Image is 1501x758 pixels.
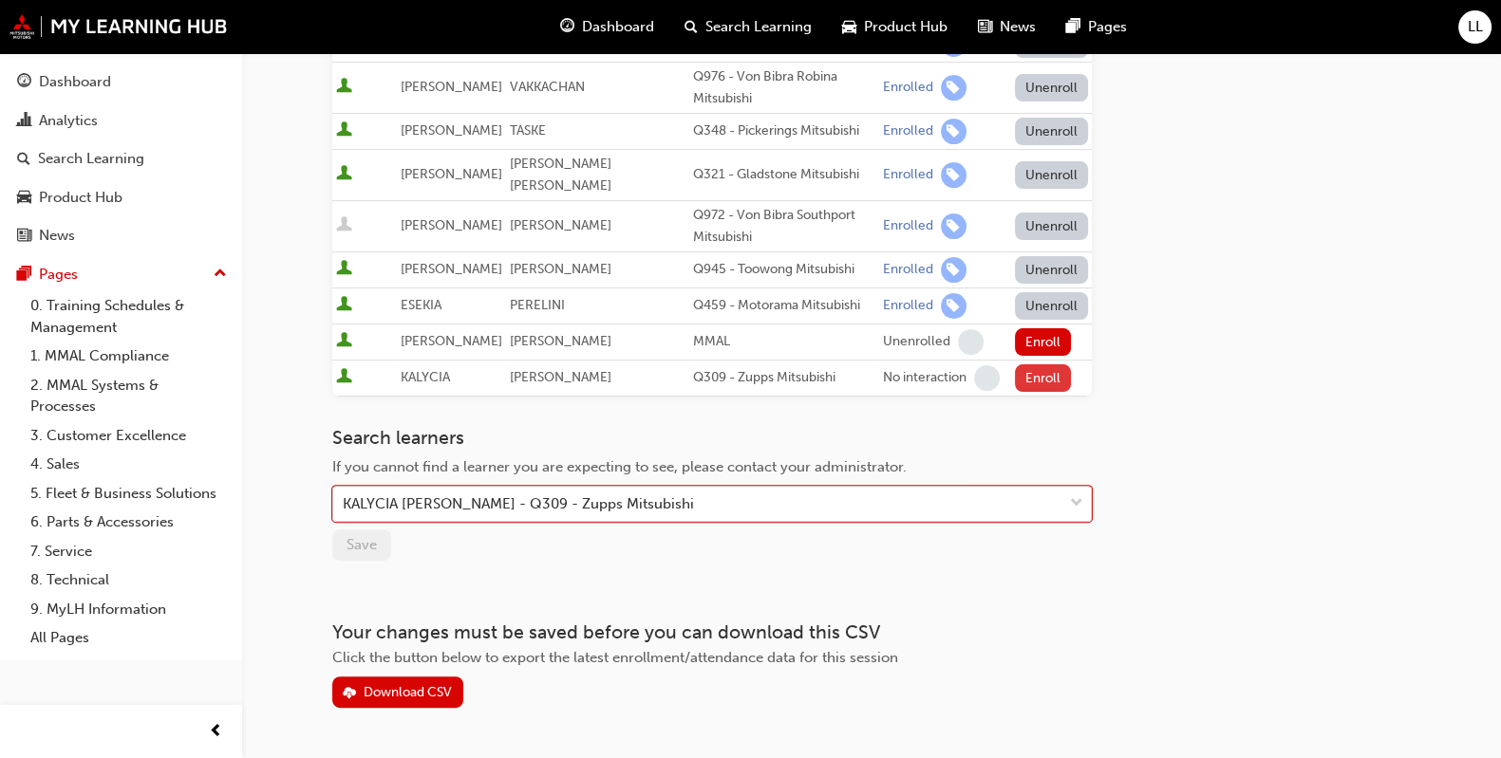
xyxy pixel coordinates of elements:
div: Enrolled [883,217,933,235]
span: [PERSON_NAME] [401,217,502,233]
span: learningRecordVerb_ENROLL-icon [941,293,966,319]
span: learningRecordVerb_ENROLL-icon [941,162,966,188]
span: search-icon [17,151,30,168]
h3: Search learners [332,427,1092,449]
div: News [39,225,75,247]
div: Q945 - Toowong Mitsubishi [693,259,875,281]
a: 7. Service [23,537,235,566]
span: pages-icon [17,267,31,284]
span: Product Hub [864,16,948,38]
span: User is inactive [336,216,352,235]
a: 3. Customer Excellence [23,421,235,451]
span: PERELINI [510,297,565,313]
div: Q972 - Von Bibra Southport Mitsubishi [693,205,875,248]
button: DashboardAnalyticsSearch LearningProduct HubNews [8,61,235,257]
a: 8. Technical [23,565,235,595]
span: guage-icon [17,74,31,91]
span: learningRecordVerb_ENROLL-icon [941,257,966,283]
div: Q459 - Motorama Mitsubishi [693,295,875,317]
span: KALYCIA [401,369,450,385]
span: learningRecordVerb_ENROLL-icon [941,75,966,101]
span: news-icon [978,15,992,39]
a: search-iconSearch Learning [669,8,827,46]
span: [PERSON_NAME] [401,333,502,349]
span: User is active [336,78,352,97]
div: Q348 - Pickerings Mitsubishi [693,120,875,142]
span: guage-icon [560,15,574,39]
a: 9. MyLH Information [23,595,235,624]
div: Enrolled [883,79,933,97]
span: [PERSON_NAME] [510,217,611,233]
div: MMAL [693,331,875,353]
span: [PERSON_NAME] [401,79,502,95]
a: car-iconProduct Hub [827,8,963,46]
button: Unenroll [1015,256,1089,284]
span: Dashboard [582,16,654,38]
div: Q321 - Gladstone Mitsubishi [693,164,875,186]
span: learningRecordVerb_NONE-icon [974,365,1000,391]
span: [PERSON_NAME] [510,333,611,349]
a: pages-iconPages [1051,8,1142,46]
div: Analytics [39,110,98,132]
a: Analytics [8,103,235,139]
button: Unenroll [1015,292,1089,320]
a: 1. MMAL Compliance [23,342,235,371]
div: Unenrolled [883,333,950,351]
img: mmal [9,14,228,39]
div: Enrolled [883,166,933,184]
span: User is active [336,165,352,184]
span: News [1000,16,1036,38]
button: Unenroll [1015,118,1089,145]
span: [PERSON_NAME] [510,261,611,277]
div: Enrolled [883,261,933,279]
a: 6. Parts & Accessories [23,508,235,537]
button: Unenroll [1015,74,1089,102]
span: LL [1468,16,1483,38]
div: Enrolled [883,297,933,315]
span: Save [347,536,377,553]
a: 0. Training Schedules & Management [23,291,235,342]
div: KALYCIA [PERSON_NAME] - Q309 - Zupps Mitsubishi [343,493,694,515]
span: Pages [1088,16,1127,38]
span: User is active [336,332,352,351]
span: learningRecordVerb_ENROLL-icon [941,213,966,239]
button: Pages [8,257,235,292]
div: Download CSV [364,684,452,700]
a: News [8,218,235,253]
span: car-icon [17,190,31,207]
span: TASKE [510,122,546,139]
span: news-icon [17,228,31,245]
button: Enroll [1015,328,1072,356]
div: Q309 - Zupps Mitsubishi [693,367,875,389]
span: prev-icon [209,720,223,744]
span: [PERSON_NAME] [401,166,502,182]
span: [PERSON_NAME] [PERSON_NAME] [510,156,611,194]
a: 4. Sales [23,450,235,479]
a: All Pages [23,623,235,653]
div: Pages [39,264,78,286]
a: Dashboard [8,65,235,100]
span: VAKKACHAN [510,79,585,95]
span: User is active [336,121,352,140]
button: LL [1458,10,1492,44]
button: Enroll [1015,364,1072,392]
span: If you cannot find a learner you are expecting to see, please contact your administrator. [332,458,907,475]
span: Search Learning [705,16,812,38]
a: news-iconNews [963,8,1051,46]
span: User is active [336,368,352,387]
button: Unenroll [1015,213,1089,240]
span: learningRecordVerb_ENROLL-icon [941,119,966,144]
button: Unenroll [1015,161,1089,189]
span: User is active [336,260,352,279]
span: [PERSON_NAME] [401,261,502,277]
span: User is active [336,296,352,315]
button: Download CSV [332,676,463,708]
button: Save [332,529,391,561]
a: guage-iconDashboard [545,8,669,46]
span: ESEKIA [401,297,441,313]
a: Product Hub [8,180,235,215]
span: up-icon [214,262,227,287]
div: Enrolled [883,122,933,140]
div: Dashboard [39,71,111,93]
h3: Your changes must be saved before you can download this CSV [332,621,1092,643]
